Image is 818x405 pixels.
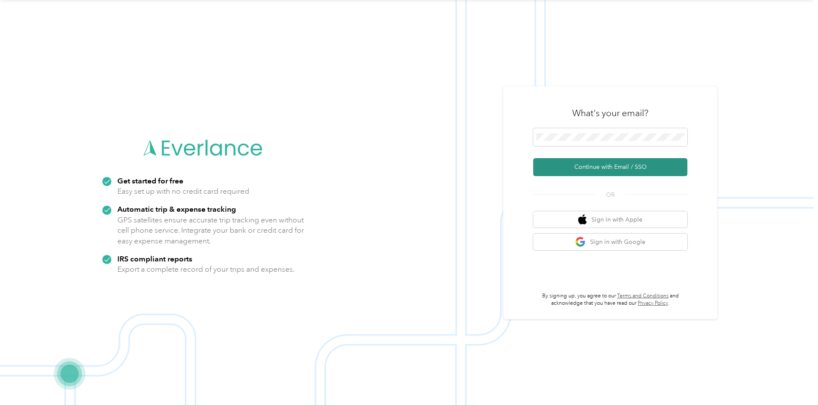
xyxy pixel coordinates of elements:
[533,234,687,250] button: google logoSign in with Google
[575,237,586,247] img: google logo
[578,214,587,225] img: apple logo
[533,292,687,307] p: By signing up, you agree to our and acknowledge that you have read our .
[117,186,249,197] p: Easy set up with no credit card required
[595,190,625,199] span: OR
[617,293,669,299] a: Terms and Conditions
[117,215,305,246] p: GPS satellites ensure accurate trip tracking even without cell phone service. Integrate your bank...
[117,254,192,263] strong: IRS compliant reports
[572,107,648,119] h3: What's your email?
[117,176,183,185] strong: Get started for free
[117,264,295,275] p: Export a complete record of your trips and expenses.
[638,300,668,306] a: Privacy Policy
[533,211,687,228] button: apple logoSign in with Apple
[533,158,687,176] button: Continue with Email / SSO
[117,204,236,213] strong: Automatic trip & expense tracking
